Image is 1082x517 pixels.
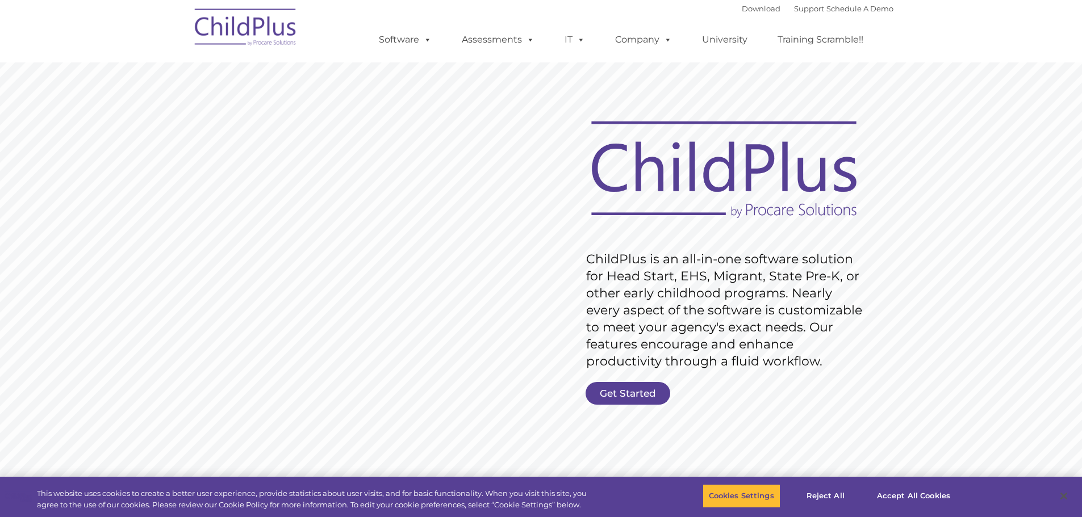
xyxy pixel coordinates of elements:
a: Download [742,4,780,13]
a: University [691,28,759,51]
a: IT [553,28,596,51]
a: Assessments [450,28,546,51]
img: ChildPlus by Procare Solutions [189,1,303,57]
font: | [742,4,893,13]
div: This website uses cookies to create a better user experience, provide statistics about user visit... [37,488,595,510]
button: Reject All [790,484,861,508]
a: Training Scramble!! [766,28,875,51]
button: Cookies Settings [703,484,780,508]
a: Company [604,28,683,51]
a: Support [794,4,824,13]
button: Accept All Cookies [871,484,956,508]
a: Software [367,28,443,51]
a: Get Started [586,382,670,405]
button: Close [1051,484,1076,508]
rs-layer: ChildPlus is an all-in-one software solution for Head Start, EHS, Migrant, State Pre-K, or other ... [586,251,868,370]
a: Schedule A Demo [826,4,893,13]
